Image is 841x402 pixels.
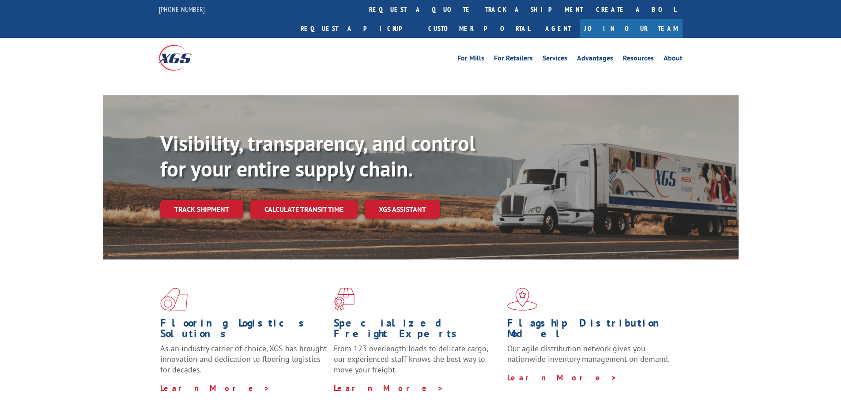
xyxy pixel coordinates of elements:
[623,55,654,64] a: Resources
[494,55,533,64] a: For Retailers
[334,343,501,383] p: From 123 overlength loads to delicate cargo, our experienced staff knows the best way to move you...
[160,343,327,375] span: As an industry carrier of choice, XGS has brought innovation and dedication to flooring logistics...
[577,55,613,64] a: Advantages
[160,383,270,393] a: Learn More >
[334,288,355,311] img: xgs-icon-focused-on-flooring-red
[580,19,683,38] a: Join Our Team
[160,200,243,218] a: Track shipment
[160,129,475,182] b: Visibility, transparency, and control for your entire supply chain.
[160,318,327,343] h1: Flooring Logistics Solutions
[250,200,358,219] a: Calculate transit time
[422,19,536,38] a: Customer Portal
[507,343,670,364] span: Our agile distribution network gives you nationwide inventory management on demand.
[507,372,617,383] a: Learn More >
[457,55,484,64] a: For Mills
[334,318,501,343] h1: Specialized Freight Experts
[543,55,567,64] a: Services
[507,318,674,343] h1: Flagship Distribution Model
[536,19,580,38] a: Agent
[159,5,205,14] a: [PHONE_NUMBER]
[294,19,422,38] a: Request a pickup
[664,55,683,64] a: About
[365,200,440,219] a: XGS ASSISTANT
[507,288,538,311] img: xgs-icon-flagship-distribution-model-red
[160,288,188,311] img: xgs-icon-total-supply-chain-intelligence-red
[334,383,444,393] a: Learn More >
